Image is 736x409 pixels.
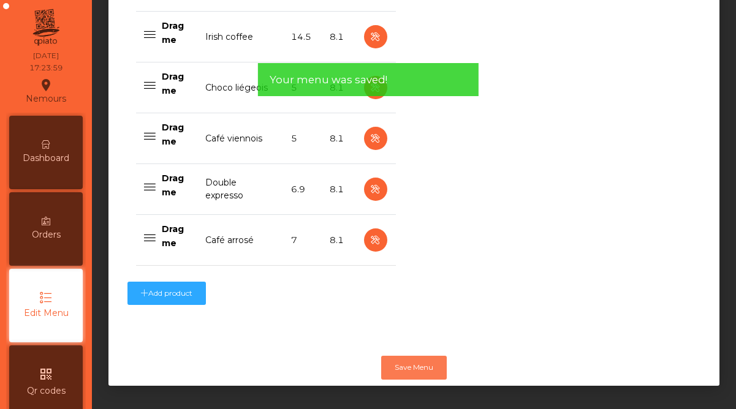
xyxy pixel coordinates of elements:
p: Drag me [162,19,191,47]
p: Drag me [162,121,191,148]
p: Drag me [162,222,191,250]
td: 5 [284,113,322,164]
i: qr_code [39,367,53,381]
td: 7 [284,215,322,266]
td: 8.1 [322,164,356,215]
img: qpiato [31,6,61,49]
td: Café viennois [198,113,284,164]
button: Save Menu [381,356,447,379]
i: location_on [39,78,53,92]
div: [DATE] [33,50,59,61]
span: Orders [32,228,61,241]
td: Café arrosé [198,215,284,266]
div: 17:23:59 [29,62,63,73]
p: Drag me [162,70,191,97]
td: 8.1 [322,113,356,164]
span: Qr codes [27,385,66,397]
td: 8.1 [322,215,356,266]
span: Edit Menu [24,307,69,320]
button: Add product [127,282,206,305]
span: Dashboard [23,152,69,165]
p: Drag me [162,171,191,199]
div: Nemours [26,76,66,107]
td: Choco liégeois [198,62,284,113]
td: 6.9 [284,164,322,215]
td: Irish coffee [198,12,284,62]
span: Your menu was saved! [270,72,387,88]
td: Double expresso [198,164,284,215]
